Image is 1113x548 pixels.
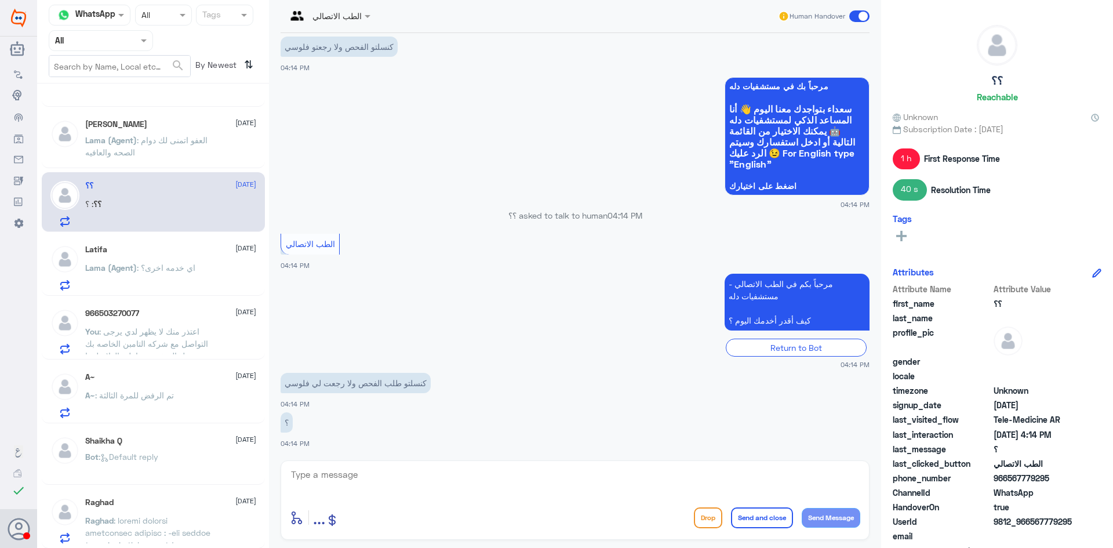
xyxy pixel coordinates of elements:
[729,82,865,91] span: مرحباً بك في مستشفيات دله
[977,26,1017,65] img: defaultAdmin.png
[50,245,79,274] img: defaultAdmin.png
[50,498,79,527] img: defaultAdmin.png
[85,245,107,255] h5: Latifa
[191,55,239,78] span: By Newest
[11,9,26,27] img: Widebot Logo
[893,297,991,310] span: first_name
[994,384,1078,397] span: Unknown
[694,507,722,528] button: Drop
[893,458,991,470] span: last_clicked_button
[50,119,79,148] img: defaultAdmin.png
[790,11,845,21] span: Human Handover
[50,372,79,401] img: defaultAdmin.png
[235,496,256,506] span: [DATE]
[893,530,991,542] span: email
[85,498,114,507] h5: Raghad
[608,211,642,220] span: 04:14 PM
[893,501,991,513] span: HandoverOn
[244,55,253,74] i: ⇅
[994,487,1078,499] span: 2
[893,516,991,528] span: UserId
[893,384,991,397] span: timezone
[893,148,920,169] span: 1 h
[893,413,991,426] span: last_visited_flow
[731,507,793,528] button: Send and close
[85,309,139,318] h5: 966503270077
[313,505,325,531] button: ...
[994,472,1078,484] span: 966567779295
[893,267,934,277] h6: Attributes
[235,307,256,317] span: [DATE]
[171,59,185,72] span: search
[281,440,310,447] span: 04:14 PM
[893,429,991,441] span: last_interaction
[994,429,1078,441] span: 2025-10-09T13:14:53.756Z
[93,199,101,209] span: ؟؟
[8,518,30,540] button: Avatar
[85,390,95,400] span: A~
[994,501,1078,513] span: true
[924,153,1000,165] span: First Response Time
[893,213,912,224] h6: Tags
[994,530,1078,542] span: null
[95,390,174,400] span: : تم الرفض للمرة الثالثة
[893,355,991,368] span: gender
[893,326,991,353] span: profile_pic
[85,135,137,145] span: Lama (Agent)
[85,372,95,382] h5: A~
[171,56,185,75] button: search
[893,111,938,123] span: Unknown
[994,326,1023,355] img: defaultAdmin.png
[235,243,256,253] span: [DATE]
[50,181,79,210] img: defaultAdmin.png
[85,263,137,273] span: Lama (Agent)
[201,8,221,23] div: Tags
[841,360,870,369] span: 04:14 PM
[85,436,122,446] h5: Shaikha Q
[85,452,99,462] span: Bot
[994,443,1078,455] span: ؟
[994,399,1078,411] span: 2025-09-28T07:33:44.649Z
[281,412,293,433] p: 9/10/2025, 4:14 PM
[281,373,431,393] p: 9/10/2025, 4:14 PM
[235,434,256,445] span: [DATE]
[893,370,991,382] span: locale
[235,179,256,190] span: [DATE]
[893,312,991,324] span: last_name
[313,507,325,528] span: ...
[85,199,93,209] span: : ؟
[841,199,870,209] span: 04:14 PM
[729,103,865,169] span: سعداء بتواجدك معنا اليوم 👋 أنا المساعد الذكي لمستشفيات دله 🤖 يمكنك الاختيار من القائمة التالية أو...
[991,74,1003,88] h5: ؟؟
[802,508,860,528] button: Send Message
[137,263,195,273] span: : اي خدمه اخرى؟
[286,239,335,249] span: الطب الاتصالي
[725,274,870,331] p: 9/10/2025, 4:14 PM
[12,484,26,498] i: check
[281,64,310,71] span: 04:14 PM
[50,436,79,465] img: defaultAdmin.png
[893,399,991,411] span: signup_date
[281,400,310,408] span: 04:14 PM
[893,283,991,295] span: Attribute Name
[85,135,208,157] span: : العفو اتمنى لك دوام الصحه والعافيه
[994,413,1078,426] span: Tele-Medicine AR
[893,123,1101,135] span: Subscription Date : [DATE]
[977,92,1018,102] h6: Reachable
[893,179,927,200] span: 40 s
[85,326,99,336] span: You
[99,452,158,462] span: : Default reply
[85,516,114,525] span: Raghad
[85,119,147,129] h5: Sara
[281,209,870,222] p: ؟؟ asked to talk to human
[994,355,1078,368] span: null
[893,472,991,484] span: phone_number
[50,309,79,337] img: defaultAdmin.png
[281,37,398,57] p: 9/10/2025, 4:14 PM
[85,326,208,361] span: : اعتذر منك لا يظهر لدي يرجى التواصل مع شركه التامبن الخاصه بك ل التحقق من اهليه العلاج لدينا
[994,458,1078,470] span: الطب الاتصالي
[729,182,865,191] span: اضغط على اختيارك
[49,56,190,77] input: Search by Name, Local etc…
[931,184,991,196] span: Resolution Time
[281,262,310,269] span: 04:14 PM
